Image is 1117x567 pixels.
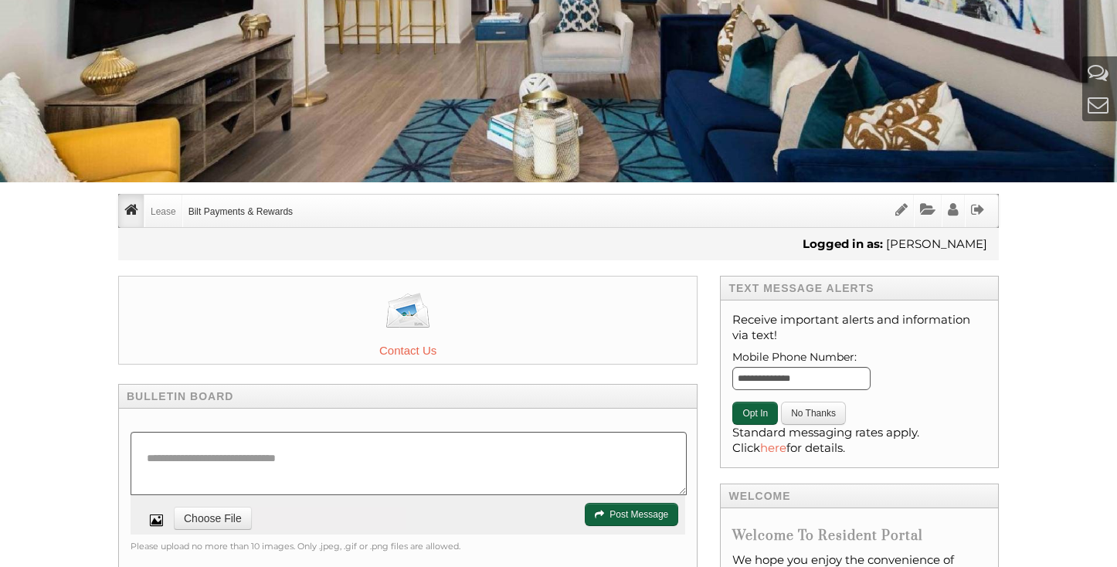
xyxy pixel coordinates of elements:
div: Please upload no more than 10 images. Only .jpeg, .gif or .png files are allowed. [131,538,685,554]
h4: Text Message Alerts [720,276,999,300]
i: Profile [948,202,959,217]
span: Standard messaging rates apply. Click for details. [732,425,919,455]
i: Sign Documents [895,202,908,217]
button: Post Message [585,503,678,526]
i: Home [124,202,138,217]
iframe: Upload Attachment [174,507,406,530]
a: Profile [942,195,964,227]
a: Documents [915,195,941,227]
textarea: Write a message to your neighbors [131,432,687,495]
a: Contact Us [118,276,698,365]
label: Mobile Phone Number: [732,347,986,398]
a: Help And Support [1088,59,1109,85]
span: [PERSON_NAME] [886,236,987,251]
a: Home [119,195,144,227]
a: Sign Out [966,195,990,227]
h4: Welcome [720,484,999,508]
div: Receive important alerts and information via text! [720,300,999,468]
a: Sign Documents [890,195,913,227]
button: Opt In [732,402,778,425]
h4: Bulletin Board [118,384,698,409]
a: here [760,440,786,455]
button: No Thanks [781,402,846,425]
a: Bilt Payments & Rewards [183,195,298,227]
h4: Welcome to Resident Portal [732,528,986,545]
input: Mobile Phone Number: [732,367,871,390]
a: Contact [1088,92,1109,117]
i: Documents [920,202,935,217]
a: Lease [145,195,182,227]
span: Contact Us [119,341,697,360]
i: Sign Out [971,202,985,217]
b: Logged in as: [803,236,883,251]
